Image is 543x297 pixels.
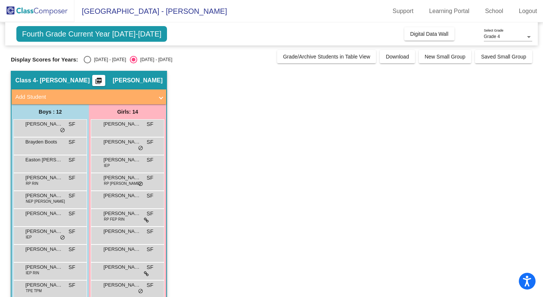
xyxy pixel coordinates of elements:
[25,210,62,217] span: [PERSON_NAME]
[92,75,105,86] button: Print Students Details
[16,26,167,42] span: Fourth Grade Current Year [DATE]-[DATE]
[68,246,75,253] span: SF
[103,228,141,235] span: [PERSON_NAME]
[423,5,476,17] a: Learning Portal
[419,50,472,63] button: New Small Group
[513,5,543,17] a: Logout
[103,281,141,289] span: [PERSON_NAME]
[481,54,526,60] span: Saved Small Group
[103,192,141,199] span: [PERSON_NAME]
[147,228,153,236] span: SF
[11,56,78,63] span: Display Scores for Years:
[380,50,415,63] button: Download
[26,199,65,204] span: NEP [PERSON_NAME]
[103,156,141,164] span: [PERSON_NAME]
[25,174,62,181] span: [PERSON_NAME]
[475,50,532,63] button: Saved Small Group
[25,120,62,128] span: [PERSON_NAME]
[91,56,126,63] div: [DATE] - [DATE]
[103,138,141,146] span: [PERSON_NAME]
[68,156,75,164] span: SF
[25,246,62,253] span: [PERSON_NAME]
[36,77,90,84] span: - [PERSON_NAME]
[25,281,62,289] span: [PERSON_NAME]
[137,56,172,63] div: [DATE] - [DATE]
[60,127,65,133] span: do_not_disturb_alt
[60,235,65,241] span: do_not_disturb_alt
[277,50,376,63] button: Grade/Archive Students in Table View
[68,263,75,271] span: SF
[386,54,409,60] span: Download
[147,120,153,128] span: SF
[26,270,39,276] span: IEP RIN
[68,281,75,289] span: SF
[425,54,466,60] span: New Small Group
[147,246,153,253] span: SF
[15,93,154,101] mat-panel-title: Add Student
[104,181,141,186] span: RP [PERSON_NAME]
[103,246,141,253] span: [PERSON_NAME]
[25,138,62,146] span: Brayden Boots
[68,192,75,200] span: SF
[25,228,62,235] span: [PERSON_NAME]
[138,145,143,151] span: do_not_disturb_alt
[103,174,141,181] span: [PERSON_NAME]
[404,27,454,41] button: Digital Data Wall
[12,104,89,119] div: Boys : 12
[68,210,75,218] span: SF
[283,54,370,60] span: Grade/Archive Students in Table View
[25,192,62,199] span: [PERSON_NAME]
[68,120,75,128] span: SF
[479,5,509,17] a: School
[103,263,141,271] span: [PERSON_NAME]
[68,174,75,182] span: SF
[103,210,141,217] span: [PERSON_NAME] [PERSON_NAME]
[147,281,153,289] span: SF
[147,174,153,182] span: SF
[104,217,125,222] span: RP FEP RIN
[89,104,166,119] div: Girls: 14
[410,31,449,37] span: Digital Data Wall
[147,192,153,200] span: SF
[25,156,62,164] span: Easton [PERSON_NAME]
[26,181,38,186] span: RP RIN
[147,210,153,218] span: SF
[68,228,75,236] span: SF
[387,5,420,17] a: Support
[484,34,500,39] span: Grade 4
[103,120,141,128] span: [PERSON_NAME]
[74,5,227,17] span: [GEOGRAPHIC_DATA] - [PERSON_NAME]
[94,77,103,88] mat-icon: picture_as_pdf
[113,77,163,84] span: [PERSON_NAME]
[26,288,42,294] span: TPE TPM
[138,181,143,187] span: do_not_disturb_alt
[12,89,166,104] mat-expansion-panel-header: Add Student
[25,263,62,271] span: [PERSON_NAME]
[147,138,153,146] span: SF
[104,163,110,168] span: IEP
[68,138,75,146] span: SF
[147,263,153,271] span: SF
[84,56,172,63] mat-radio-group: Select an option
[147,156,153,164] span: SF
[138,288,143,294] span: do_not_disturb_alt
[15,77,36,84] span: Class 4
[26,234,32,240] span: IEP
